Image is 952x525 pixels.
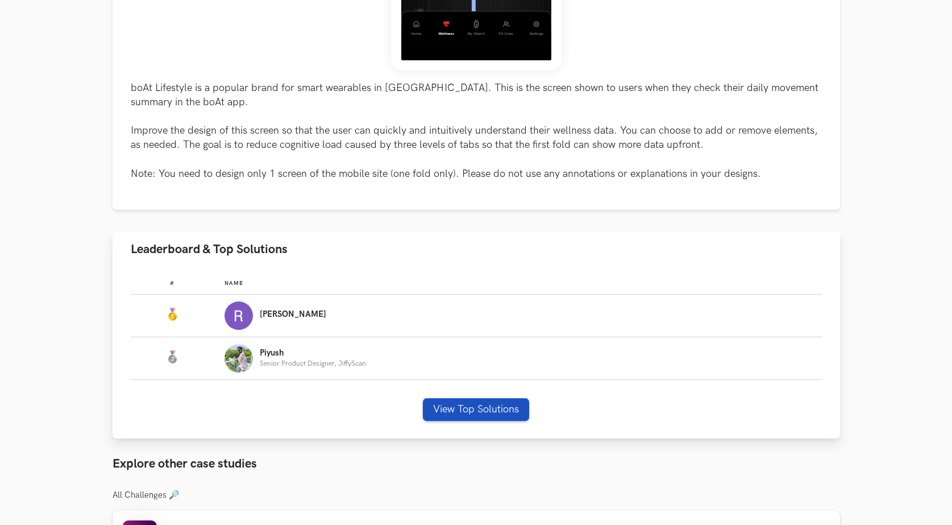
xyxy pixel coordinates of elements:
p: [PERSON_NAME] [260,310,326,319]
p: Senior Product Designer, JiffyScan [260,360,366,367]
div: Leaderboard & Top Solutions [113,267,840,439]
img: Profile photo [225,301,253,330]
table: Leaderboard [131,271,822,380]
span: Name [225,280,243,287]
p: Piyush [260,349,366,358]
p: boAt Lifestyle is a popular brand for smart wearables in [GEOGRAPHIC_DATA]. This is the screen sh... [131,81,822,181]
button: Leaderboard & Top Solutions [113,232,840,267]
img: Silver Medal [165,350,179,364]
span: # [170,280,174,287]
button: View Top Solutions [423,398,529,421]
span: Leaderboard & Top Solutions [131,242,288,257]
h3: All Challenges 🔎 [113,490,840,501]
img: Profile photo [225,344,253,373]
h3: Explore other case studies [113,457,840,472]
img: Gold Medal [165,308,179,321]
